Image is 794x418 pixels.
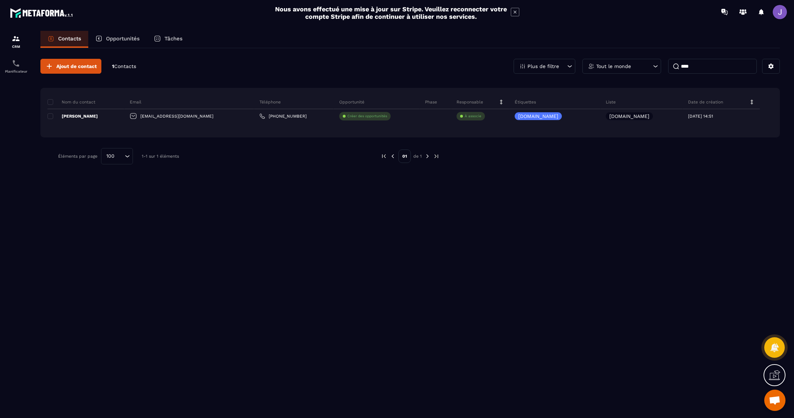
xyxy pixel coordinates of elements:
a: formationformationCRM [2,29,30,54]
p: Date de création [688,99,723,105]
p: Plus de filtre [527,64,559,69]
a: Ouvrir le chat [764,390,785,411]
div: Search for option [101,148,133,164]
a: [PHONE_NUMBER] [259,113,307,119]
p: Email [130,99,141,105]
p: Nom du contact [47,99,95,105]
span: 100 [104,152,117,160]
p: [PERSON_NAME] [47,113,98,119]
h2: Nous avons effectué une mise à jour sur Stripe. Veuillez reconnecter votre compte Stripe afin de ... [275,5,507,20]
img: prev [390,153,396,159]
p: Phase [425,99,437,105]
button: Ajout de contact [40,59,101,74]
input: Search for option [117,152,123,160]
p: [DATE] 14:51 [688,114,713,119]
img: next [424,153,431,159]
p: [DOMAIN_NAME] [518,114,558,119]
p: 1 [112,63,136,70]
p: 01 [398,149,411,163]
p: Tâches [164,35,183,42]
p: Opportunités [106,35,140,42]
p: À associe [465,114,481,119]
span: Contacts [114,63,136,69]
p: de 1 [413,153,422,159]
a: Contacts [40,31,88,48]
img: scheduler [12,59,20,68]
p: 1-1 sur 1 éléments [142,154,179,159]
p: [DOMAIN_NAME] [609,114,649,119]
p: Opportunité [339,99,364,105]
p: Liste [606,99,616,105]
p: CRM [2,45,30,49]
img: formation [12,34,20,43]
img: next [433,153,440,159]
p: Responsable [457,99,483,105]
p: Étiquettes [515,99,536,105]
a: schedulerschedulerPlanificateur [2,54,30,79]
img: prev [381,153,387,159]
p: Éléments par page [58,154,97,159]
a: Opportunités [88,31,147,48]
p: Téléphone [259,99,281,105]
a: Tâches [147,31,190,48]
p: Planificateur [2,69,30,73]
p: Contacts [58,35,81,42]
p: Créer des opportunités [347,114,387,119]
span: Ajout de contact [56,63,97,70]
p: Tout le monde [596,64,631,69]
img: logo [10,6,74,19]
